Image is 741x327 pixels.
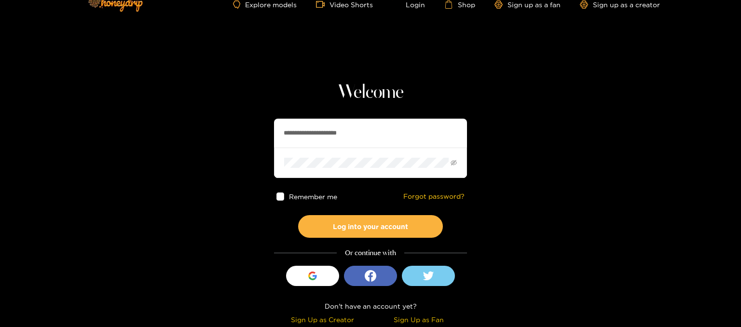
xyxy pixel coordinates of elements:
[274,247,467,259] div: Or continue with
[373,314,465,325] div: Sign Up as Fan
[274,300,467,312] div: Don't have an account yet?
[298,215,443,238] button: Log into your account
[274,81,467,104] h1: Welcome
[580,0,660,9] a: Sign up as a creator
[494,0,561,9] a: Sign up as a fan
[289,193,338,200] span: Remember me
[276,314,368,325] div: Sign Up as Creator
[403,192,465,201] a: Forgot password?
[451,160,457,166] span: eye-invisible
[233,0,297,9] a: Explore models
